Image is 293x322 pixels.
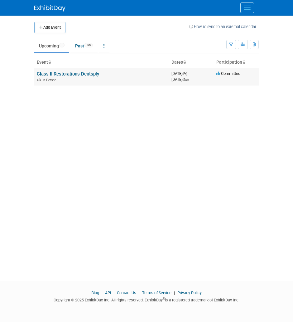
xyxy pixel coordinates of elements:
[177,290,202,295] a: Privacy Policy
[117,290,136,295] a: Contact Us
[34,22,65,33] button: Add Event
[171,77,189,82] span: [DATE]
[182,72,187,76] span: (Fri)
[105,290,111,295] a: API
[34,5,65,12] img: ExhibitDay
[42,78,58,82] span: In-Person
[37,78,41,81] img: In-Person Event
[48,60,51,65] a: Sort by Event Name
[240,2,254,13] button: Menu
[216,71,240,76] span: Committed
[189,24,259,29] a: How to sync to an external calendar...
[163,297,165,300] sup: ®
[59,43,65,47] span: 1
[70,40,98,52] a: Past100
[183,60,186,65] a: Sort by Start Date
[142,290,171,295] a: Terms of Service
[188,71,189,76] span: -
[37,71,99,77] a: Class II Restorations Dentsply
[182,78,189,81] span: (Sat)
[171,71,189,76] span: [DATE]
[242,60,245,65] a: Sort by Participation Type
[34,40,69,52] a: Upcoming1
[34,296,259,303] div: Copyright © 2025 ExhibitDay, Inc. All rights reserved. ExhibitDay is a registered trademark of Ex...
[169,57,214,68] th: Dates
[91,290,99,295] a: Blog
[34,57,169,68] th: Event
[172,290,176,295] span: |
[214,57,259,68] th: Participation
[137,290,141,295] span: |
[112,290,116,295] span: |
[84,43,93,47] span: 100
[100,290,104,295] span: |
